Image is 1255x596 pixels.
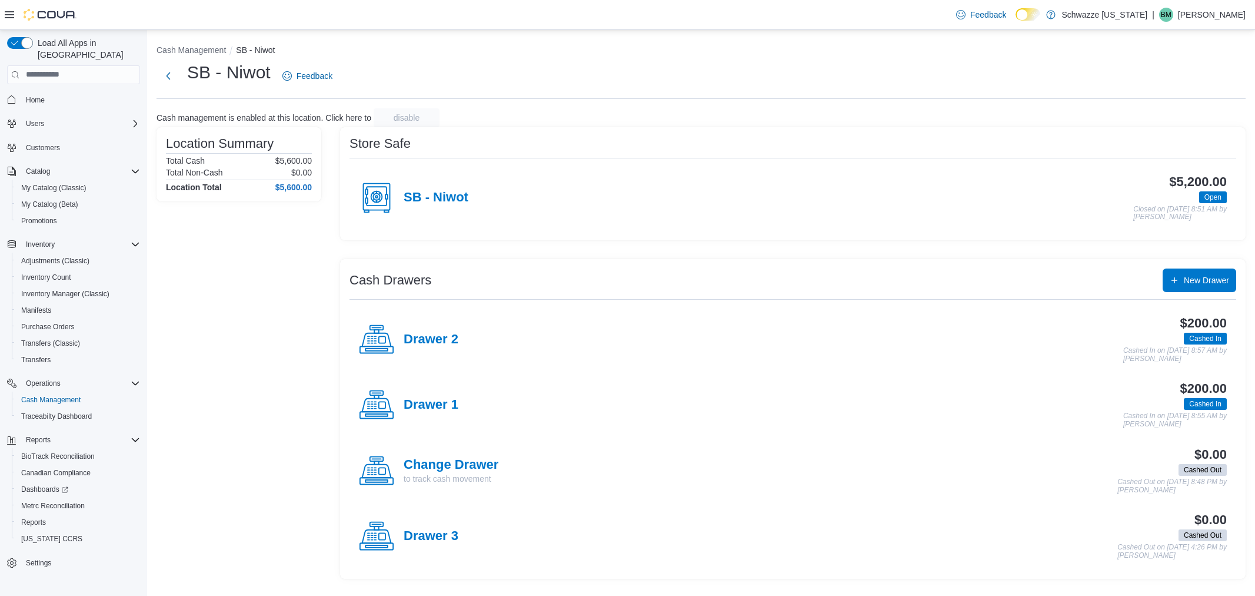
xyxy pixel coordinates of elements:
[16,214,62,228] a: Promotions
[951,3,1011,27] a: Feedback
[12,531,145,547] button: [US_STATE] CCRS
[16,482,140,496] span: Dashboards
[12,448,145,465] button: BioTrack Reconciliation
[1061,8,1147,22] p: Schwazze [US_STATE]
[404,398,458,413] h4: Drawer 1
[12,180,145,196] button: My Catalog (Classic)
[21,355,51,365] span: Transfers
[21,501,85,511] span: Metrc Reconciliation
[1117,478,1227,494] p: Cashed Out on [DATE] 8:48 PM by [PERSON_NAME]
[21,555,140,570] span: Settings
[1123,412,1227,428] p: Cashed In on [DATE] 8:55 AM by [PERSON_NAME]
[374,108,440,127] button: disable
[12,408,145,425] button: Traceabilty Dashboard
[1178,8,1246,22] p: [PERSON_NAME]
[404,190,468,206] h4: SB - Niwot
[16,499,89,513] a: Metrc Reconciliation
[1133,206,1227,221] p: Closed on [DATE] 8:51 AM by [PERSON_NAME]
[21,117,49,131] button: Users
[12,302,145,319] button: Manifests
[21,256,89,266] span: Adjustments (Classic)
[16,499,140,513] span: Metrc Reconciliation
[12,253,145,269] button: Adjustments (Classic)
[1169,175,1227,189] h3: $5,200.00
[16,270,140,284] span: Inventory Count
[21,452,95,461] span: BioTrack Reconciliation
[1161,8,1171,22] span: BM
[26,119,44,128] span: Users
[16,303,56,317] a: Manifests
[16,515,140,529] span: Reports
[16,181,140,195] span: My Catalog (Classic)
[16,254,94,268] a: Adjustments (Classic)
[166,137,274,151] h3: Location Summary
[21,433,55,447] button: Reports
[26,240,55,249] span: Inventory
[26,435,51,445] span: Reports
[21,395,81,405] span: Cash Management
[12,514,145,531] button: Reports
[16,320,79,334] a: Purchase Orders
[21,93,49,107] a: Home
[2,139,145,156] button: Customers
[12,196,145,213] button: My Catalog (Beta)
[157,44,1246,58] nav: An example of EuiBreadcrumbs
[16,214,140,228] span: Promotions
[16,287,140,301] span: Inventory Manager (Classic)
[12,352,145,368] button: Transfers
[21,183,86,193] span: My Catalog (Classic)
[187,61,271,84] h1: SB - Niwot
[21,273,71,282] span: Inventory Count
[291,168,312,177] p: $0.00
[166,168,223,177] h6: Total Non-Cash
[26,95,45,105] span: Home
[26,558,51,568] span: Settings
[1199,191,1227,203] span: Open
[1189,399,1221,409] span: Cashed In
[236,45,275,55] button: SB - Niwot
[2,115,145,132] button: Users
[21,289,109,299] span: Inventory Manager (Classic)
[1194,448,1227,462] h3: $0.00
[12,498,145,514] button: Metrc Reconciliation
[349,137,411,151] h3: Store Safe
[21,322,75,332] span: Purchase Orders
[16,532,140,546] span: Washington CCRS
[21,376,140,390] span: Operations
[404,529,458,544] h4: Drawer 3
[157,64,180,88] button: Next
[21,92,140,107] span: Home
[21,117,140,131] span: Users
[1184,465,1221,475] span: Cashed Out
[16,353,140,367] span: Transfers
[16,320,140,334] span: Purchase Orders
[1189,333,1221,344] span: Cashed In
[157,113,371,122] p: Cash management is enabled at this location. Click here to
[1179,464,1227,476] span: Cashed Out
[1152,8,1154,22] p: |
[16,515,51,529] a: Reports
[16,197,83,211] a: My Catalog (Beta)
[166,183,222,192] h4: Location Total
[2,163,145,180] button: Catalog
[21,200,78,209] span: My Catalog (Beta)
[404,458,498,473] h4: Change Drawer
[21,485,68,494] span: Dashboards
[21,306,51,315] span: Manifests
[1180,382,1227,396] h3: $200.00
[16,409,140,423] span: Traceabilty Dashboard
[16,449,140,463] span: BioTrack Reconciliation
[16,466,95,480] a: Canadian Compliance
[1184,333,1227,345] span: Cashed In
[21,237,59,251] button: Inventory
[21,376,65,390] button: Operations
[33,37,140,61] span: Load All Apps in [GEOGRAPHIC_DATA]
[21,339,80,348] span: Transfers (Classic)
[1204,192,1221,203] span: Open
[21,433,140,447] span: Reports
[12,213,145,229] button: Promotions
[404,332,458,347] h4: Drawer 2
[1179,529,1227,541] span: Cashed Out
[21,468,91,478] span: Canadian Compliance
[16,466,140,480] span: Canadian Compliance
